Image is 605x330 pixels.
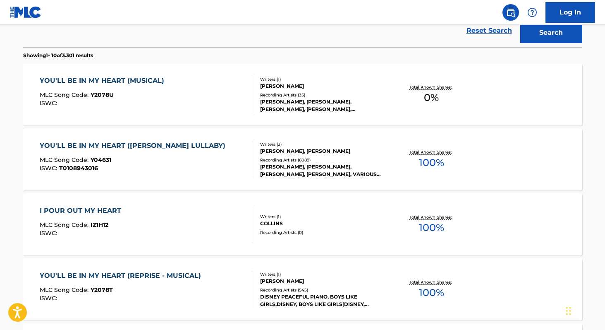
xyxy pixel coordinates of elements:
div: YOU'LL BE IN MY HEART (REPRISE - MUSICAL) [40,271,205,281]
span: 100 % [419,220,444,235]
a: Reset Search [462,22,516,40]
div: Widget de chat [564,290,605,330]
a: YOU'LL BE IN MY HEART (REPRISE - MUSICAL)MLC Song Code:Y2078TISWC:Writers (1)[PERSON_NAME]Recordi... [23,258,582,320]
div: [PERSON_NAME], [PERSON_NAME] [260,147,385,155]
div: Recording Artists ( 0 ) [260,229,385,236]
span: ISWC : [40,164,59,172]
img: search [506,7,516,17]
a: Public Search [502,4,519,21]
a: I POUR OUT MY HEARTMLC Song Code:IZ1H12ISWC:Writers (1)COLLINSRecording Artists (0)Total Known Sh... [23,193,582,255]
span: IZ1H12 [91,221,108,229]
div: [PERSON_NAME] [260,82,385,90]
div: [PERSON_NAME], [PERSON_NAME], [PERSON_NAME], [PERSON_NAME], [PERSON_NAME] PIANO [260,98,385,113]
div: Arrastar [566,299,571,323]
img: help [527,7,537,17]
div: Writers ( 1 ) [260,76,385,82]
a: YOU'LL BE IN MY HEART (MUSICAL)MLC Song Code:Y2078UISWC:Writers (1)[PERSON_NAME]Recording Artists... [23,63,582,125]
a: Log In [545,2,595,23]
div: I POUR OUT MY HEART [40,206,125,216]
span: ISWC : [40,294,59,302]
img: MLC Logo [10,6,42,18]
button: Search [520,22,582,43]
div: Help [524,4,540,21]
span: 100 % [419,285,444,300]
div: [PERSON_NAME], [PERSON_NAME], [PERSON_NAME], [PERSON_NAME], VARIOUS ARTISTS [260,163,385,178]
span: T0108943016 [59,164,98,172]
div: YOU'LL BE IN MY HEART (MUSICAL) [40,76,168,86]
span: 0 % [424,90,439,105]
p: Total Known Shares: [409,214,454,220]
div: DISNEY PEACEFUL PIANO, BOYS LIKE GIRLS,DISNEY, BOYS LIKE GIRLS|DISNEY, [PERSON_NAME], BOYS LIKE G... [260,293,385,308]
div: Recording Artists ( 35 ) [260,92,385,98]
span: MLC Song Code : [40,156,91,164]
div: Recording Artists ( 6089 ) [260,157,385,163]
div: [PERSON_NAME] [260,277,385,285]
div: YOU'LL BE IN MY HEART ([PERSON_NAME] LULLABY) [40,141,230,151]
span: 100 % [419,155,444,170]
span: ISWC : [40,229,59,237]
span: Y2078T [91,286,113,294]
div: Writers ( 1 ) [260,271,385,277]
p: Total Known Shares: [409,279,454,285]
div: Writers ( 2 ) [260,141,385,147]
div: COLLINS [260,220,385,227]
a: YOU'LL BE IN MY HEART ([PERSON_NAME] LULLABY)MLC Song Code:Y04631ISWC:T0108943016Writers (2)[PERS... [23,128,582,190]
p: Total Known Shares: [409,149,454,155]
span: MLC Song Code : [40,91,91,99]
span: MLC Song Code : [40,221,91,229]
span: ISWC : [40,99,59,107]
p: Total Known Shares: [409,84,454,90]
p: Showing 1 - 10 of 3.301 results [23,52,93,59]
iframe: Chat Widget [564,290,605,330]
div: Recording Artists ( 545 ) [260,287,385,293]
div: Writers ( 1 ) [260,214,385,220]
span: Y04631 [91,156,111,164]
span: Y2078U [91,91,114,99]
span: MLC Song Code : [40,286,91,294]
